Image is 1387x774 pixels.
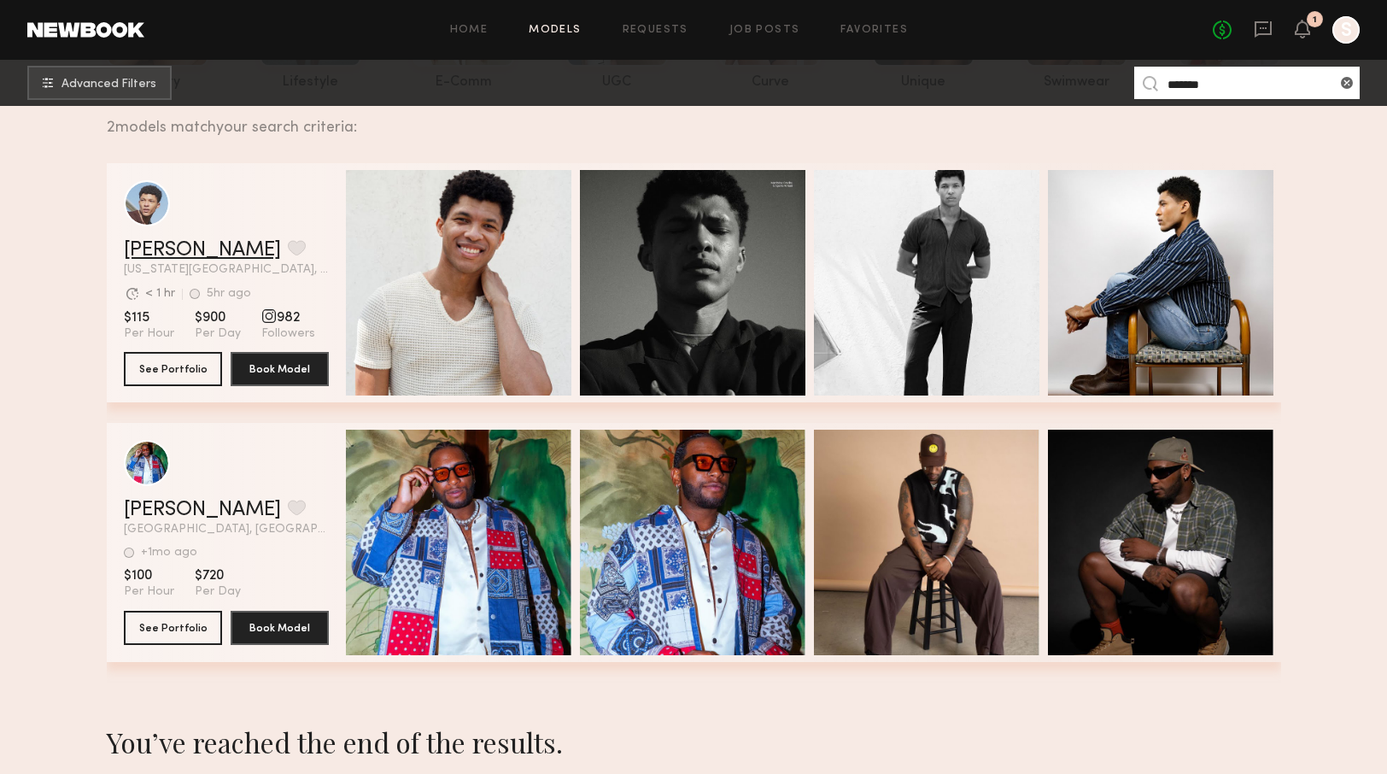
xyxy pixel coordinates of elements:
div: +1mo ago [141,547,197,559]
span: $720 [195,567,241,584]
a: [PERSON_NAME] [124,240,281,261]
a: Home [450,25,489,36]
a: S [1332,16,1360,44]
span: Per Hour [124,584,174,600]
div: < 1 hr [145,288,175,300]
a: [PERSON_NAME] [124,500,281,520]
button: Book Model [231,352,329,386]
button: Advanced Filters [27,66,172,100]
a: Models [529,25,581,36]
div: 2 models match your search criteria: [107,100,1267,136]
span: $115 [124,309,174,326]
button: Book Model [231,611,329,645]
span: Followers [261,326,315,342]
span: [US_STATE][GEOGRAPHIC_DATA], [GEOGRAPHIC_DATA] [124,264,329,276]
a: Requests [623,25,688,36]
div: 1 [1313,15,1317,25]
span: [GEOGRAPHIC_DATA], [GEOGRAPHIC_DATA] [124,524,329,536]
div: 5hr ago [207,288,251,300]
span: $900 [195,309,241,326]
div: grid [107,163,1281,683]
button: See Portfolio [124,611,222,645]
span: 982 [261,309,315,326]
a: Favorites [840,25,908,36]
span: Per Day [195,584,241,600]
a: Job Posts [729,25,800,36]
span: Per Day [195,326,241,342]
span: $100 [124,567,174,584]
span: Advanced Filters [61,79,156,91]
span: Per Hour [124,326,174,342]
button: See Portfolio [124,352,222,386]
div: You’ve reached the end of the results. [107,724,750,760]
